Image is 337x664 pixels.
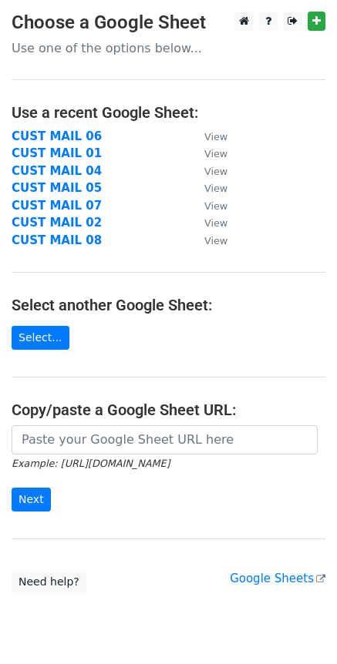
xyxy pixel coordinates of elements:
small: View [204,235,227,246]
a: CUST MAIL 04 [12,164,102,178]
a: View [189,129,227,143]
small: View [204,183,227,194]
input: Paste your Google Sheet URL here [12,425,318,454]
a: View [189,233,227,247]
a: CUST MAIL 07 [12,199,102,213]
a: CUST MAIL 02 [12,216,102,230]
a: CUST MAIL 06 [12,129,102,143]
h4: Use a recent Google Sheet: [12,103,325,122]
h4: Copy/paste a Google Sheet URL: [12,401,325,419]
small: View [204,131,227,143]
small: Example: [URL][DOMAIN_NAME] [12,458,170,469]
small: View [204,166,227,177]
a: Select... [12,326,69,350]
small: View [204,217,227,229]
a: View [189,181,227,195]
small: View [204,148,227,159]
a: Google Sheets [230,572,325,585]
small: View [204,200,227,212]
a: View [189,164,227,178]
a: View [189,216,227,230]
a: CUST MAIL 01 [12,146,102,160]
a: View [189,199,227,213]
a: Need help? [12,570,86,594]
input: Next [12,488,51,511]
h4: Select another Google Sheet: [12,296,325,314]
a: View [189,146,227,160]
p: Use one of the options below... [12,40,325,56]
a: CUST MAIL 05 [12,181,102,195]
a: CUST MAIL 08 [12,233,102,247]
h3: Choose a Google Sheet [12,12,325,34]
